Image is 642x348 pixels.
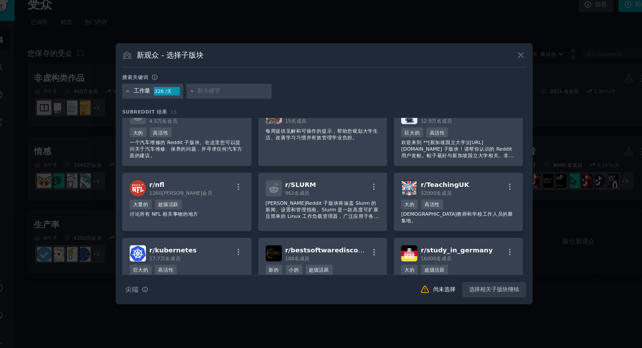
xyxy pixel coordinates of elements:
[266,131,372,142] font: 每周提供见解和可操作的提示，帮助您规划大学生活、改善学习习惯并有效管理学业负担。
[411,122,431,127] font: 12.9万名
[431,251,441,256] font: 成员
[393,142,500,184] font: 欢迎来到 **[新加坡国立大学]([URL][DOMAIN_NAME] 子版块！请帮你认识的 Reddit 用户发帖。帖子最好与新加坡国立大学相关。非常欢迎交换生/访问学者！也欢迎任何关于侧边栏...
[162,181,171,188] font: nfl
[431,190,441,195] font: 成员
[131,275,159,290] button: 尖端
[411,190,431,195] font: 52000名
[417,181,457,188] font: TeachingUK
[396,262,406,267] font: 大的
[393,180,408,195] img: 英国教学
[293,251,307,256] font: 名成员
[266,241,281,256] img: 最佳软件折扣
[411,251,431,256] font: 16000名
[142,93,158,99] font: 工作量
[269,262,279,267] font: 新的
[165,200,184,205] font: 超级活跃
[393,241,408,256] img: 在德国学习
[290,181,314,188] font: SLURM
[393,209,498,221] font: [DEMOGRAPHIC_DATA]教师和学校工作人员的聚集地。
[420,133,434,138] font: 高活性
[284,122,290,127] font: 15
[160,133,175,138] font: 高活性
[290,122,304,127] font: 名成员
[138,180,154,195] img: 橄榄球
[142,200,156,205] font: 大量的
[142,133,151,138] font: 大的
[396,133,411,138] font: 巨大的
[207,190,216,195] font: 会员
[417,242,479,249] font: study_in_germany
[131,81,156,86] font: 搜索关键词
[157,122,174,127] font: 4.5万名
[157,242,162,249] font: r/
[307,262,326,267] font: 超级活跃
[138,142,244,159] font: 一个汽车维修的 Reddit 子版块。在这里您可以提问关于汽车维修、保养的问题，并寻求任何汽车方面的建议。
[415,262,434,267] font: 超级活跃
[145,59,208,67] font: 新观众 - 选择子版块
[135,279,147,286] font: 尖端
[177,113,183,118] font: 15
[411,181,417,188] font: r/
[266,199,373,234] font: [PERSON_NAME]Reddit 子版块将涵盖 Slurm 的新闻、设置和管理指南。Slurm 是一款高度可扩展且简单的 Linux 工作负载管理器，广泛应用于各领域的中高端 HPC。有关...
[157,251,176,256] font: 17.7万名
[423,279,444,286] font: 尚未选择
[411,242,417,249] font: r/
[162,94,178,99] font: 328 /天
[162,242,201,249] font: kubernetes
[176,251,186,256] font: 成员
[293,190,307,195] font: 名成员
[165,262,179,267] font: 高活性
[138,209,203,214] font: 讨论所有 NFL 相关事物的地方
[142,262,156,267] font: 巨大的
[431,122,441,127] font: 成员
[202,93,269,100] input: 新关键字
[396,200,406,205] font: 大的
[284,242,290,249] font: r/
[157,190,207,195] font: 1260[PERSON_NAME]
[284,251,293,256] font: 188
[138,241,154,256] img: Kubernetes
[157,181,162,188] font: r/
[131,113,174,118] font: Subreddit 结果
[284,190,293,195] font: 962
[174,122,183,127] font: 会员
[284,181,290,188] font: r/
[288,262,297,267] font: 小的
[290,242,368,249] font: bestsoftwarediscounts
[415,200,429,205] font: 高活性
